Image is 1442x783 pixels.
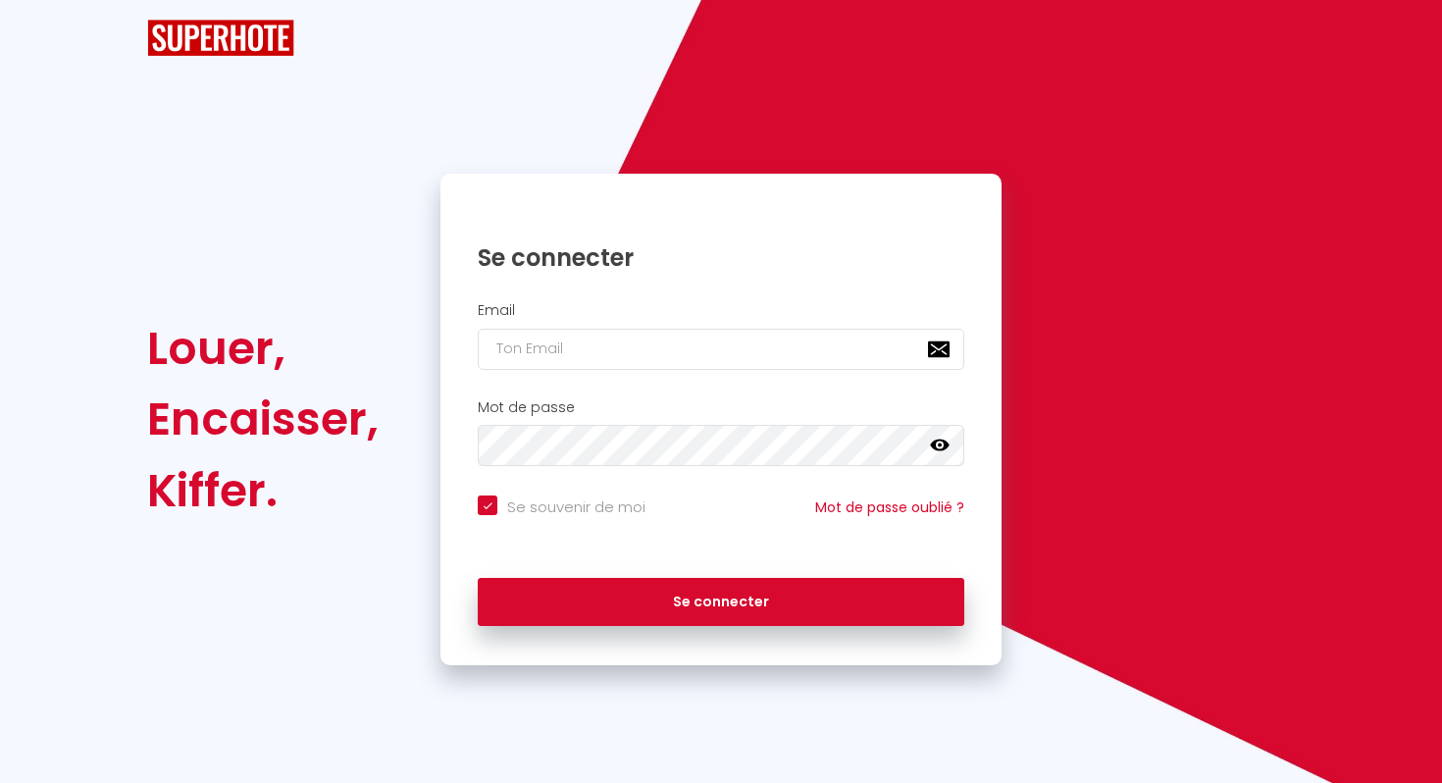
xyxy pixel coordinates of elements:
img: SuperHote logo [147,20,294,56]
h2: Email [478,302,964,319]
div: Louer, [147,313,379,384]
a: Mot de passe oublié ? [815,497,964,517]
h1: Se connecter [478,242,964,273]
div: Kiffer. [147,455,379,526]
input: Ton Email [478,329,964,370]
div: Encaisser, [147,384,379,454]
button: Se connecter [478,578,964,627]
h2: Mot de passe [478,399,964,416]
